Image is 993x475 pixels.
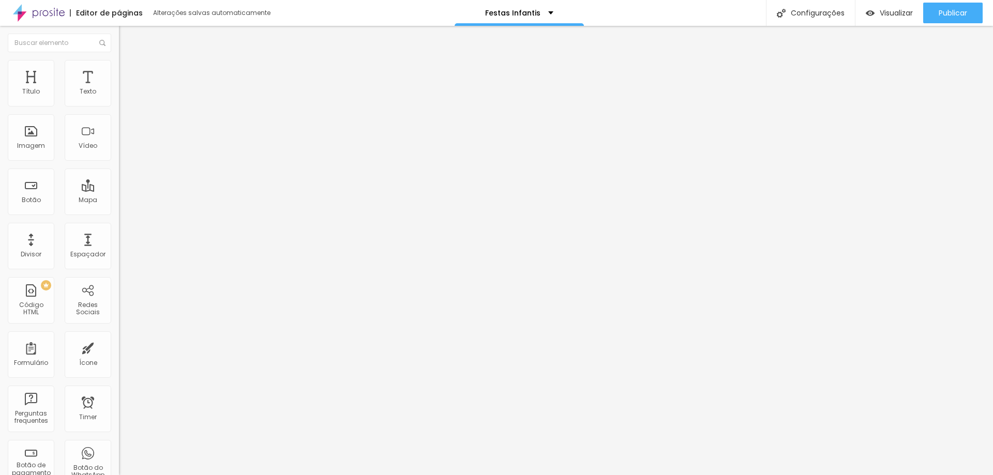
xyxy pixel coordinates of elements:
[79,413,97,421] div: Timer
[777,9,786,18] img: Icone
[10,410,51,425] div: Perguntas frequentes
[17,142,45,149] div: Imagem
[10,301,51,316] div: Código HTML
[70,9,143,17] div: Editor de páginas
[866,9,875,18] img: view-1.svg
[67,301,108,316] div: Redes Sociais
[22,196,41,204] div: Botão
[855,3,923,23] button: Visualizar
[8,34,111,52] input: Buscar elemento
[99,40,106,46] img: Icone
[923,3,983,23] button: Publicar
[119,26,993,475] iframe: Editor
[939,9,967,17] span: Publicar
[80,88,96,95] div: Texto
[79,359,97,366] div: Ícone
[880,9,913,17] span: Visualizar
[14,359,48,366] div: Formulário
[485,9,540,17] p: Festas Infantis
[22,88,40,95] div: Título
[153,10,272,16] div: Alterações salvas automaticamente
[70,251,106,258] div: Espaçador
[79,196,97,204] div: Mapa
[79,142,97,149] div: Vídeo
[21,251,41,258] div: Divisor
